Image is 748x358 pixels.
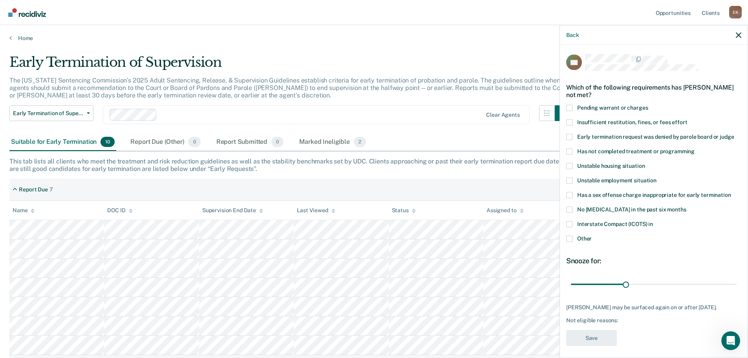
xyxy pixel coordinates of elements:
span: Early termination request was denied by parole board or judge [577,133,734,140]
div: Status [392,207,416,214]
div: Report Due (Other) [129,134,202,151]
a: Home [9,35,739,42]
iframe: Intercom live chat [721,331,740,350]
div: Name [13,207,35,214]
span: 2 [354,137,366,147]
img: Recidiviz [8,8,46,17]
p: The [US_STATE] Sentencing Commission’s 2025 Adult Sentencing, Release, & Supervision Guidelines e... [9,77,568,99]
div: 7 [49,186,53,193]
div: [PERSON_NAME] may be surfaced again on or after [DATE]. [566,304,741,310]
span: Unstable housing situation [577,162,645,169]
span: Insufficient restitution, fines, or fees effort [577,119,687,125]
div: Assigned to [486,207,523,214]
div: E K [729,6,742,18]
div: Which of the following requirements has [PERSON_NAME] not met? [566,77,741,105]
div: Marked Ineligible [298,134,368,151]
div: Not eligible reasons: [566,317,741,324]
div: Supervision End Date [202,207,263,214]
span: Has a sex offense charge inappropriate for early termination [577,191,731,198]
div: DOC ID [107,207,132,214]
span: Other [577,235,592,241]
div: Report Due [19,186,48,193]
button: Back [566,31,579,38]
div: Clear agents [486,112,519,118]
button: Profile dropdown button [729,6,742,18]
div: This tab lists all clients who meet the treatment and risk reduction guidelines as well as the st... [9,158,739,173]
div: Snooze for: [566,256,741,265]
div: Suitable for Early Termination [9,134,116,151]
div: Last Viewed [297,207,335,214]
span: 0 [188,137,200,147]
span: 10 [101,137,115,147]
span: Unstable employment situation [577,177,657,183]
div: Early Termination of Supervision [9,54,571,77]
span: No [MEDICAL_DATA] in the past six months [577,206,686,212]
span: Pending warrant or charges [577,104,648,110]
div: Report Submitted [215,134,285,151]
span: Interstate Compact (ICOTS) in [577,220,653,227]
span: Has not completed treatment or programming [577,148,695,154]
span: 0 [271,137,283,147]
button: Save [566,330,617,346]
span: Early Termination of Supervision [13,110,84,117]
